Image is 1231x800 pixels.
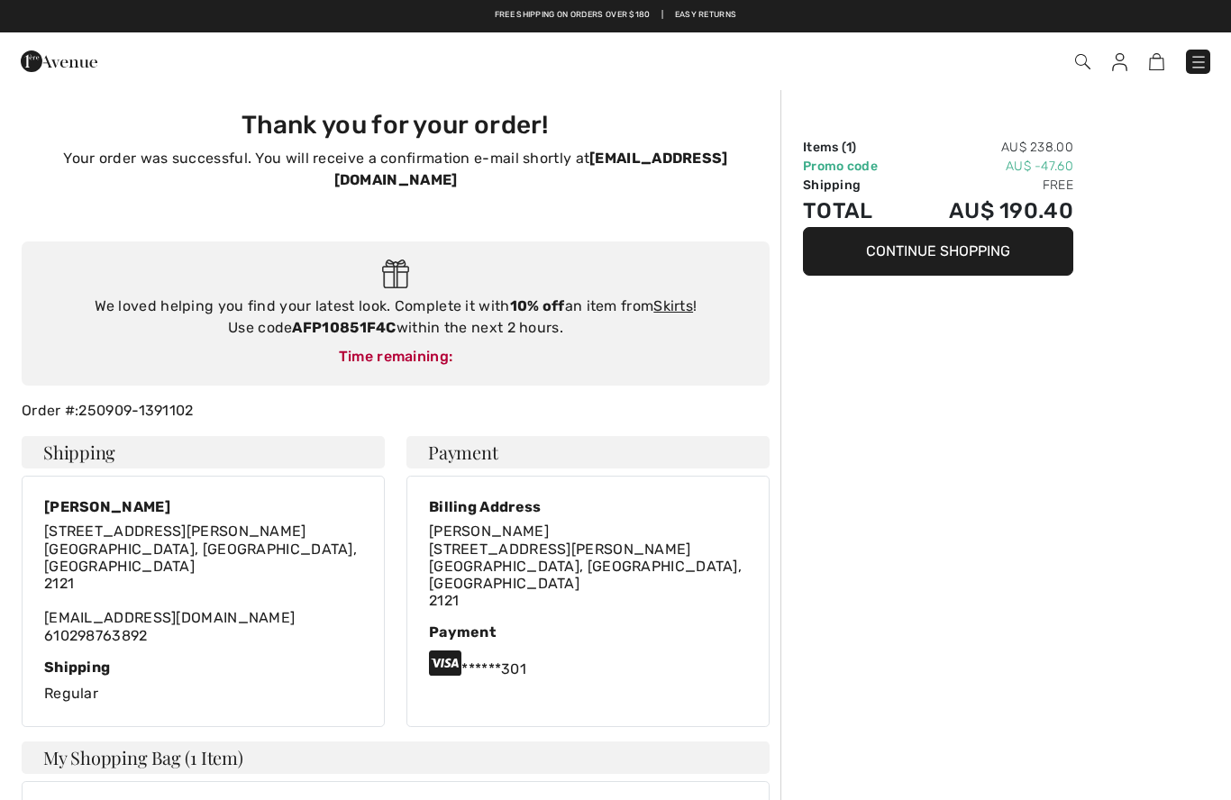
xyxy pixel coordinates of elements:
[334,150,728,188] strong: [EMAIL_ADDRESS][DOMAIN_NAME]
[495,9,651,22] a: Free shipping on orders over $180
[44,659,362,705] div: Regular
[803,138,905,157] td: Items ( )
[40,295,752,339] div: We loved helping you find your latest look. Complete it with an item from ! Use code within the n...
[32,110,759,141] h3: Thank you for your order!
[32,148,759,191] p: Your order was successful. You will receive a confirmation e-mail shortly at
[846,140,852,155] span: 1
[44,523,362,643] div: [EMAIL_ADDRESS][DOMAIN_NAME]
[406,436,770,468] h4: Payment
[21,43,97,79] img: 1ère Avenue
[1190,53,1208,71] img: Menu
[803,157,905,176] td: Promo code
[429,541,742,610] span: [STREET_ADDRESS][PERSON_NAME] [GEOGRAPHIC_DATA], [GEOGRAPHIC_DATA], [GEOGRAPHIC_DATA] 2121
[661,9,663,22] span: |
[11,400,780,422] div: Order #:
[905,138,1073,157] td: AU$ 238.00
[510,297,565,314] strong: 10% off
[803,176,905,195] td: Shipping
[653,297,693,314] a: Skirts
[1149,53,1164,70] img: Shopping Bag
[1075,54,1090,69] img: Search
[292,319,396,336] strong: AFP10851F4C
[905,195,1073,227] td: AU$ 190.40
[44,627,148,644] a: 610298763892
[40,346,752,368] div: Time remaining:
[905,176,1073,195] td: Free
[44,498,362,515] div: [PERSON_NAME]
[78,402,193,419] a: 250909-1391102
[22,741,770,774] h4: My Shopping Bag (1 Item)
[1112,53,1127,71] img: My Info
[44,659,362,676] div: Shipping
[429,498,747,515] div: Billing Address
[22,436,385,468] h4: Shipping
[429,623,747,641] div: Payment
[44,523,357,592] span: [STREET_ADDRESS][PERSON_NAME] [GEOGRAPHIC_DATA], [GEOGRAPHIC_DATA], [GEOGRAPHIC_DATA] 2121
[429,523,549,540] span: [PERSON_NAME]
[675,9,737,22] a: Easy Returns
[382,259,410,289] img: Gift.svg
[803,195,905,227] td: Total
[21,51,97,68] a: 1ère Avenue
[905,157,1073,176] td: AU$ -47.60
[803,227,1073,276] button: Continue Shopping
